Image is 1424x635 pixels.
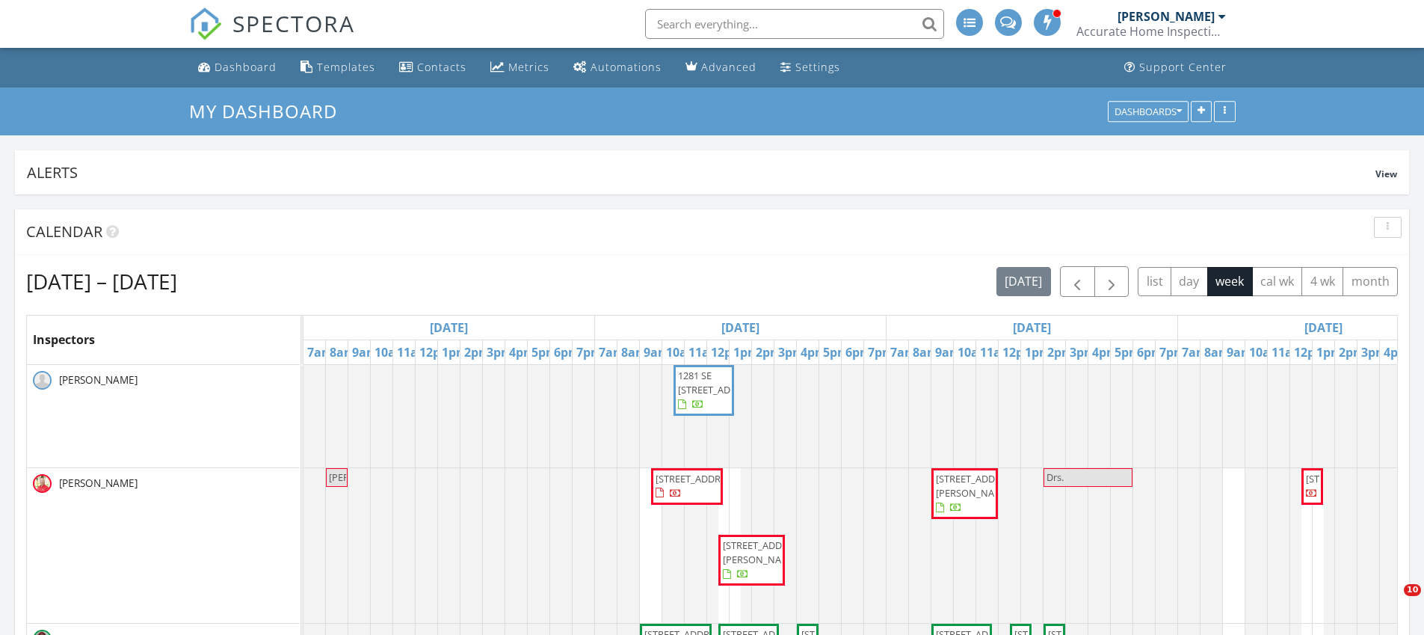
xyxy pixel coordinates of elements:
span: [STREET_ADDRESS] [656,472,739,485]
a: 1pm [1021,340,1055,364]
a: 12pm [707,340,748,364]
a: 5pm [1111,340,1144,364]
a: 7pm [573,340,606,364]
div: Automations [591,60,662,74]
h2: [DATE] – [DATE] [26,266,177,296]
a: 4pm [797,340,830,364]
a: Support Center [1118,54,1233,82]
div: Settings [795,60,840,74]
div: Accurate Home Inspections [1076,24,1226,39]
a: 7pm [1156,340,1189,364]
span: 1281 SE [STREET_ADDRESS] [678,369,762,396]
span: SPECTORA [232,7,355,39]
iframe: Intercom live chat [1373,584,1409,620]
a: Go to September 28, 2025 [426,316,472,340]
a: 10am [954,340,994,364]
a: 5pm [528,340,561,364]
button: cal wk [1252,267,1303,296]
a: 1pm [730,340,763,364]
a: 1pm [1313,340,1346,364]
button: 4 wk [1301,267,1343,296]
a: Go to September 29, 2025 [718,316,763,340]
a: Contacts [393,54,472,82]
button: week [1207,267,1253,296]
a: 12pm [999,340,1039,364]
a: 10am [1245,340,1286,364]
a: 8am [1200,340,1234,364]
span: [STREET_ADDRESS] [1306,472,1390,485]
a: 2pm [1044,340,1077,364]
input: Search everything... [645,9,944,39]
span: Calendar [26,221,102,242]
a: 1pm [438,340,472,364]
a: 8am [326,340,360,364]
a: SPECTORA [189,20,355,52]
div: Advanced [701,60,756,74]
span: [STREET_ADDRESS][PERSON_NAME] [936,472,1020,500]
a: 9am [348,340,382,364]
a: 8am [909,340,943,364]
a: 10am [662,340,703,364]
a: 5pm [819,340,853,364]
a: 4pm [1088,340,1122,364]
a: 7am [887,340,920,364]
a: 8am [617,340,651,364]
a: Go to October 1, 2025 [1301,316,1346,340]
div: Dashboard [215,60,277,74]
button: Dashboards [1108,101,1189,122]
a: 7am [303,340,337,364]
div: [PERSON_NAME] [1118,9,1215,24]
span: 10 [1404,584,1421,596]
button: Previous [1060,266,1095,297]
span: [PERSON_NAME] [56,476,141,491]
a: 3pm [1357,340,1391,364]
button: Next [1094,266,1129,297]
a: Templates [295,54,381,82]
img: The Best Home Inspection Software - Spectora [189,7,222,40]
span: [PERSON_NAME] [329,470,404,484]
a: 3pm [1066,340,1100,364]
a: 10am [371,340,411,364]
div: Metrics [508,60,549,74]
a: 3pm [774,340,808,364]
a: 4pm [505,340,539,364]
div: Dashboards [1115,106,1182,117]
button: day [1171,267,1208,296]
a: 2pm [460,340,494,364]
a: 11am [1268,340,1308,364]
span: View [1375,168,1397,180]
a: 11am [976,340,1017,364]
a: 9am [931,340,965,364]
a: 4pm [1380,340,1414,364]
a: Go to September 30, 2025 [1009,316,1055,340]
a: Automations (Advanced) [567,54,668,82]
a: Settings [774,54,846,82]
div: Templates [317,60,375,74]
a: 2pm [1335,340,1369,364]
a: 7am [595,340,629,364]
span: Drs. [1047,470,1064,484]
a: 6pm [842,340,875,364]
a: 12pm [416,340,456,364]
div: Alerts [27,162,1375,182]
img: default-user-f0147aede5fd5fa78ca7ade42f37bd4542148d508eef1c3d3ea960f66861d68b.jpg [33,371,52,390]
a: Advanced [679,54,762,82]
a: Metrics [484,54,555,82]
button: list [1138,267,1171,296]
button: month [1343,267,1398,296]
a: 11am [393,340,434,364]
a: 9am [1223,340,1257,364]
a: 12pm [1290,340,1331,364]
a: 3pm [483,340,517,364]
a: My Dashboard [189,99,350,123]
div: Contacts [417,60,466,74]
span: [STREET_ADDRESS][PERSON_NAME] [723,539,807,566]
a: 6pm [550,340,584,364]
button: [DATE] [996,267,1051,296]
a: Dashboard [192,54,283,82]
div: Support Center [1139,60,1227,74]
span: [PERSON_NAME] [56,372,141,387]
a: 11am [685,340,725,364]
a: 9am [640,340,674,364]
a: 2pm [752,340,786,364]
